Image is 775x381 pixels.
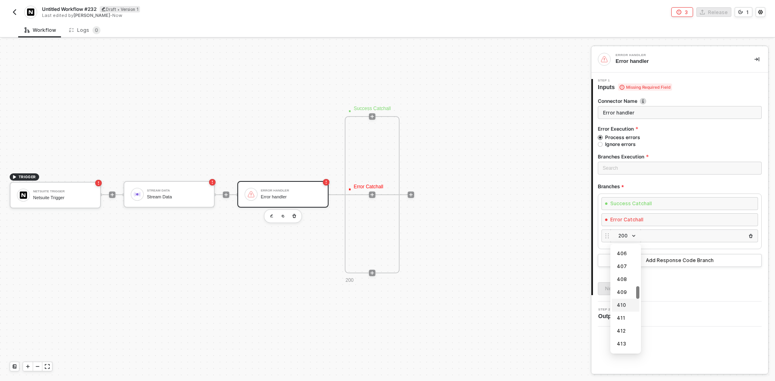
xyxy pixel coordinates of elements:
[101,7,106,11] span: icon-edit
[616,54,737,57] div: Error handler
[617,301,635,310] div: 410
[696,7,731,17] button: Release
[735,7,752,17] button: 1
[612,273,639,286] div: 408
[618,231,636,240] span: 200
[35,364,40,369] span: icon-minus
[617,275,635,284] div: 408
[278,211,288,221] button: copy-block
[746,9,749,16] div: 1
[604,198,652,210] div: Success Catchall
[25,27,56,33] div: Workflow
[92,26,101,34] sup: 0
[281,214,285,218] img: copy-block
[598,134,758,141] label: Process errors
[685,9,688,16] div: 3
[10,7,19,17] button: back
[748,233,753,238] img: copy-branch
[598,106,762,119] input: Enter description
[612,337,639,350] div: 413
[598,282,624,295] button: Next
[754,57,759,62] span: icon-collapse-right
[224,192,228,197] span: icon-play
[612,312,639,325] div: 411
[348,98,352,123] span: ·
[370,192,375,197] span: icon-play
[33,195,94,200] div: Netsuite Trigger
[209,179,216,185] span: icon-error-page
[598,141,758,148] label: Ignore errors
[617,262,635,271] div: 407
[603,134,640,141] span: Process errors
[591,79,768,295] div: Step 1Inputs Missing Required FieldConnector Nameicon-infoError ExecutionProcess errorsIgnore err...
[640,98,646,104] img: icon-info
[617,327,635,335] div: 412
[348,176,352,201] span: ·
[604,198,609,209] span: ·
[612,247,639,260] div: 406
[134,191,141,198] img: icon
[19,174,36,180] span: TRIGGER
[261,194,321,200] div: Error handler
[671,7,693,17] button: 3
[69,26,101,34] div: Logs
[348,105,396,123] div: Success Catchall
[758,10,763,15] span: icon-settings
[598,79,672,82] span: Step 1
[27,8,34,16] img: integration-icon
[677,10,681,15] span: icon-error-page
[45,364,50,369] span: icon-expand
[598,308,620,311] span: Step 2
[746,231,756,241] button: copy-branch
[11,9,18,15] img: back
[12,175,17,179] span: icon-play
[261,189,321,192] div: Error handler
[617,339,635,348] div: 413
[738,10,743,15] span: icon-versioning
[100,6,140,12] div: Draft • Version 1
[33,190,94,193] div: Netsuite Trigger
[603,141,636,148] span: Ignore errors
[617,314,635,323] div: 411
[73,12,110,18] span: [PERSON_NAME]
[604,214,609,225] span: ·
[42,12,387,19] div: Last edited by - Now
[247,191,255,198] img: icon
[408,192,413,197] span: icon-play
[95,180,102,186] span: icon-error-page
[110,192,115,197] span: icon-play
[646,257,714,264] div: Add Response Code Branch
[323,179,329,185] span: icon-error-page
[370,114,375,119] span: icon-play
[617,249,635,258] div: 406
[617,288,635,297] div: 409
[612,260,639,273] div: 407
[25,364,30,369] span: icon-play
[598,182,624,192] span: Branches
[618,83,672,91] span: Missing Required Field
[598,98,762,104] label: Connector Name
[598,153,762,160] label: Branches Execution
[370,271,375,275] span: icon-play
[147,189,207,192] div: Stream Data
[147,194,207,200] div: Stream Data
[267,211,276,221] button: edit-cred
[612,299,639,312] div: 410
[612,325,639,337] div: 412
[616,58,741,65] div: Error handler
[601,56,608,63] img: integration-icon
[598,312,620,320] span: Output
[598,254,762,267] button: Add Response Code Branch
[612,286,639,299] div: 409
[42,6,96,12] span: Untitled Workflow #232
[598,125,762,132] label: Error Execution
[270,214,273,218] img: edit-cred
[348,183,396,201] div: Error Catchall
[604,214,643,226] div: Error Catchall
[20,192,27,199] img: icon
[598,83,672,91] span: Inputs
[346,277,394,285] div: 200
